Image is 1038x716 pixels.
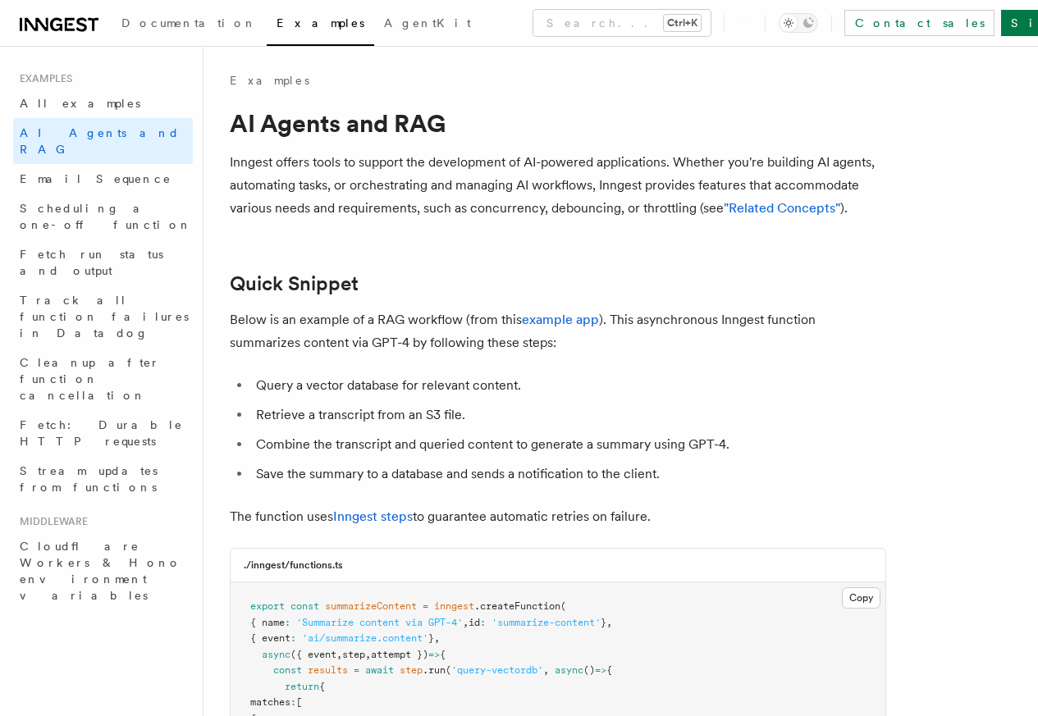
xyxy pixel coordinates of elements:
[13,194,193,239] a: Scheduling a one-off function
[290,632,296,644] span: :
[251,433,886,456] li: Combine the transcript and queried content to generate a summary using GPT-4.
[296,696,302,708] span: [
[13,348,193,410] a: Cleanup after function cancellation
[595,664,606,676] span: =>
[371,649,428,660] span: attempt })
[555,664,583,676] span: async
[474,600,560,612] span: .createFunction
[365,664,394,676] span: await
[251,374,886,397] li: Query a vector database for relevant content.
[522,312,599,327] a: example app
[20,172,171,185] span: Email Sequence
[20,97,140,110] span: All examples
[13,410,193,456] a: Fetch: Durable HTTP requests
[230,308,886,354] p: Below is an example of a RAG workflow (from this ). This asynchronous Inngest function summarizes...
[250,617,285,628] span: { name
[480,617,486,628] span: :
[121,16,257,30] span: Documentation
[20,418,183,448] span: Fetch: Durable HTTP requests
[446,664,451,676] span: (
[13,72,72,85] span: Examples
[112,5,267,44] a: Documentation
[20,248,163,277] span: Fetch run status and output
[319,681,325,692] span: {
[20,126,180,156] span: AI Agents and RAG
[308,664,348,676] span: results
[333,508,413,524] a: Inngest steps
[434,600,474,612] span: inngest
[285,681,319,692] span: return
[463,617,469,628] span: ,
[342,649,365,660] span: step
[230,272,359,295] a: Quick Snippet
[13,456,193,502] a: Stream updates from functions
[601,617,606,628] span: }
[842,587,880,609] button: Copy
[844,10,995,36] a: Contact sales
[354,664,359,676] span: =
[20,540,181,602] span: Cloudflare Workers & Hono environment variables
[400,664,423,676] span: step
[583,664,595,676] span: ()
[302,632,428,644] span: 'ai/summarize.content'
[285,617,290,628] span: :
[533,10,711,36] button: Search...Ctrl+K
[13,164,193,194] a: Email Sequence
[230,108,886,138] h1: AI Agents and RAG
[230,505,886,528] p: The function uses to guarantee automatic retries on failure.
[290,600,319,612] span: const
[492,617,601,628] span: 'summarize-content'
[230,72,309,89] a: Examples
[423,664,446,676] span: .run
[20,202,192,231] span: Scheduling a one-off function
[325,600,417,612] span: summarizeContent
[374,5,481,44] a: AgentKit
[13,239,193,285] a: Fetch run status and output
[267,5,374,46] a: Examples
[13,285,193,348] a: Track all function failures in Datadog
[13,515,88,528] span: Middleware
[262,649,290,660] span: async
[250,600,285,612] span: export
[230,151,886,220] p: Inngest offers tools to support the development of AI-powered applications. Whether you're buildi...
[13,118,193,164] a: AI Agents and RAG
[440,649,446,660] span: {
[451,664,543,676] span: 'query-vectordb'
[724,200,840,216] a: "Related Concepts"
[251,404,886,426] li: Retrieve a transcript from an S3 file.
[428,649,440,660] span: =>
[296,617,463,628] span: 'Summarize content via GPT-4'
[423,600,428,612] span: =
[664,15,701,31] kbd: Ctrl+K
[20,294,189,340] span: Track all function failures in Datadog
[244,559,343,572] h3: ./inngest/functions.ts
[384,16,471,30] span: AgentKit
[273,664,302,676] span: const
[290,649,336,660] span: ({ event
[560,600,566,612] span: (
[606,664,612,676] span: {
[20,464,158,494] span: Stream updates from functions
[290,696,296,708] span: :
[469,617,480,628] span: id
[13,89,193,118] a: All examples
[250,696,290,708] span: matches
[606,617,612,628] span: ,
[779,13,818,33] button: Toggle dark mode
[336,649,342,660] span: ,
[434,632,440,644] span: ,
[251,463,886,486] li: Save the summary to a database and sends a notification to the client.
[20,356,160,402] span: Cleanup after function cancellation
[250,632,290,644] span: { event
[13,531,193,610] a: Cloudflare Workers & Hono environment variables
[277,16,364,30] span: Examples
[543,664,549,676] span: ,
[365,649,371,660] span: ,
[428,632,434,644] span: }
